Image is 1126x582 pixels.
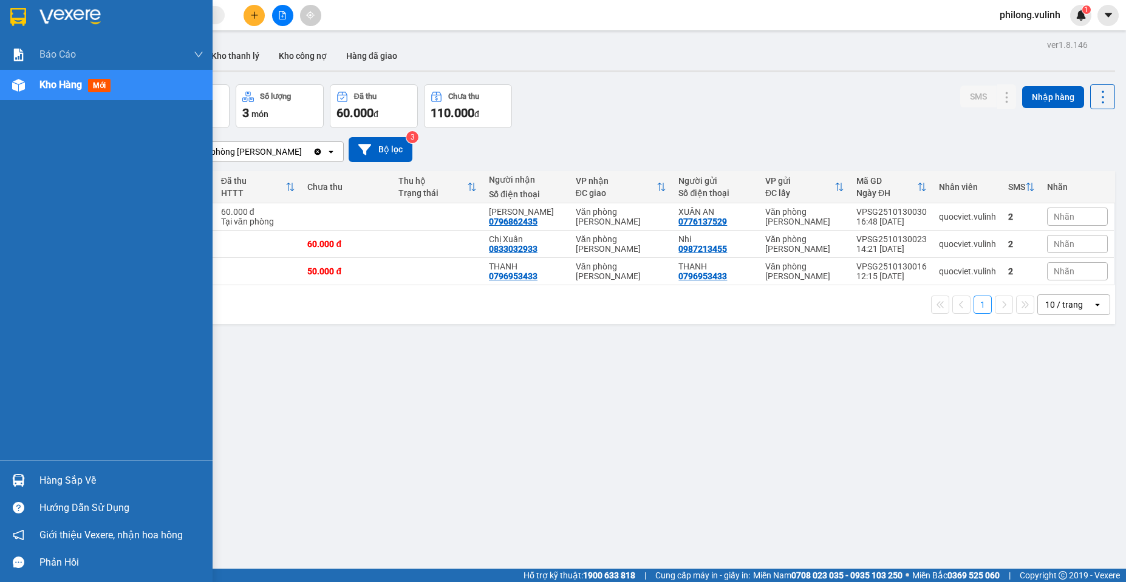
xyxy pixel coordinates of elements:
img: solution-icon [12,49,25,61]
img: warehouse-icon [12,474,25,487]
svg: open [326,147,336,157]
div: Văn phòng [PERSON_NAME] [576,262,667,281]
button: Đã thu60.000đ [330,84,418,128]
div: quocviet.vulinh [939,239,996,249]
span: Miền Nam [753,569,903,582]
button: Chưa thu110.000đ [424,84,512,128]
div: ĐC giao [576,188,657,198]
div: 2 [1008,239,1035,249]
div: THANH [678,262,753,271]
div: SMS [1008,182,1025,192]
div: HTTT [221,188,286,198]
div: Phản hồi [39,553,203,572]
span: question-circle [13,502,24,513]
div: Người nhận [489,175,564,184]
div: Hàng sắp về [39,472,203,490]
button: Hàng đã giao [336,41,407,70]
span: notification [13,529,24,541]
span: 60.000 [336,106,374,120]
strong: 0708 023 035 - 0935 103 250 [791,570,903,580]
span: plus [250,11,259,19]
div: Văn phòng [PERSON_NAME] [765,207,844,226]
div: Thu hộ [398,176,467,186]
span: 110.000 [431,106,474,120]
div: Nhân viên [939,182,996,192]
sup: 1 [1082,5,1091,14]
div: ĐC lấy [765,188,834,198]
div: 0776137529 [678,217,727,226]
th: Toggle SortBy [392,171,483,203]
span: Kho hàng [39,79,82,90]
span: down [194,50,203,59]
th: Toggle SortBy [570,171,673,203]
span: copyright [1059,571,1067,580]
th: Toggle SortBy [215,171,302,203]
span: | [644,569,646,582]
svg: Clear value [313,147,322,157]
div: VP nhận [576,176,657,186]
strong: 0369 525 060 [947,570,1000,580]
button: Nhập hàng [1022,86,1084,108]
span: 1 [1084,5,1088,14]
span: Cung cấp máy in - giấy in: [655,569,750,582]
span: món [251,109,268,119]
div: XUÂN AN [678,207,753,217]
div: Đã thu [221,176,286,186]
span: đ [474,109,479,119]
button: SMS [960,86,997,107]
div: Người gửi [678,176,753,186]
div: Văn phòng [PERSON_NAME] [576,207,667,226]
span: caret-down [1103,10,1114,21]
div: 0796953433 [678,271,727,281]
span: aim [306,11,315,19]
button: plus [244,5,265,26]
div: Chưa thu [307,182,386,192]
img: icon-new-feature [1076,10,1087,21]
div: 10 / trang [1045,299,1083,311]
div: VPSG2510130030 [856,207,927,217]
div: Văn phòng [PERSON_NAME] [765,234,844,254]
svg: open [1093,300,1102,310]
div: Mã GD [856,176,917,186]
div: Trạng thái [398,188,467,198]
button: 1 [974,296,992,314]
div: Chưa thu [448,92,479,101]
button: file-add [272,5,293,26]
div: 0987213455 [678,244,727,254]
th: Toggle SortBy [759,171,850,203]
div: 14:21 [DATE] [856,244,927,254]
span: Nhãn [1054,266,1074,276]
div: ver 1.8.146 [1047,38,1088,52]
button: Bộ lọc [349,137,412,162]
img: warehouse-icon [12,79,25,92]
button: caret-down [1097,5,1119,26]
div: Số điện thoại [489,189,564,199]
div: 12:15 [DATE] [856,271,927,281]
div: VPSG2510130016 [856,262,927,271]
img: logo-vxr [10,8,26,26]
div: Số lượng [260,92,291,101]
div: VP gửi [765,176,834,186]
div: VPSG2510130023 [856,234,927,244]
span: đ [374,109,378,119]
input: Selected Văn phòng Vũ Linh. [303,146,304,158]
div: quocviet.vulinh [939,266,996,276]
div: 2 [1008,212,1035,222]
div: Nhãn [1047,182,1108,192]
div: 16:48 [DATE] [856,217,927,226]
span: file-add [278,11,287,19]
button: Kho công nợ [269,41,336,70]
span: ⚪️ [906,573,909,578]
button: Kho thanh lý [202,41,269,70]
div: 60.000 đ [221,207,296,217]
div: quocviet.vulinh [939,212,996,222]
span: Hỗ trợ kỹ thuật: [524,569,635,582]
div: THANH [489,262,564,271]
span: Giới thiệu Vexere, nhận hoa hồng [39,527,183,543]
th: Toggle SortBy [1002,171,1041,203]
span: mới [88,79,111,92]
th: Toggle SortBy [850,171,933,203]
div: Tại văn phòng [221,217,296,226]
div: 0796862435 [489,217,537,226]
span: Miền Bắc [912,569,1000,582]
